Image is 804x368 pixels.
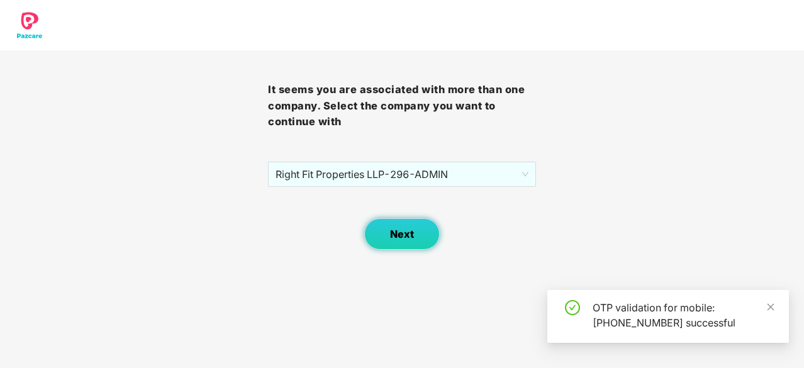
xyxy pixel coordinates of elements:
span: Next [390,228,414,240]
h3: It seems you are associated with more than one company. Select the company you want to continue with [268,82,536,130]
div: OTP validation for mobile: [PHONE_NUMBER] successful [593,300,774,330]
button: Next [364,218,440,250]
span: check-circle [565,300,580,315]
span: Right Fit Properties LLP - 296 - ADMIN [276,162,528,186]
span: close [766,303,775,311]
